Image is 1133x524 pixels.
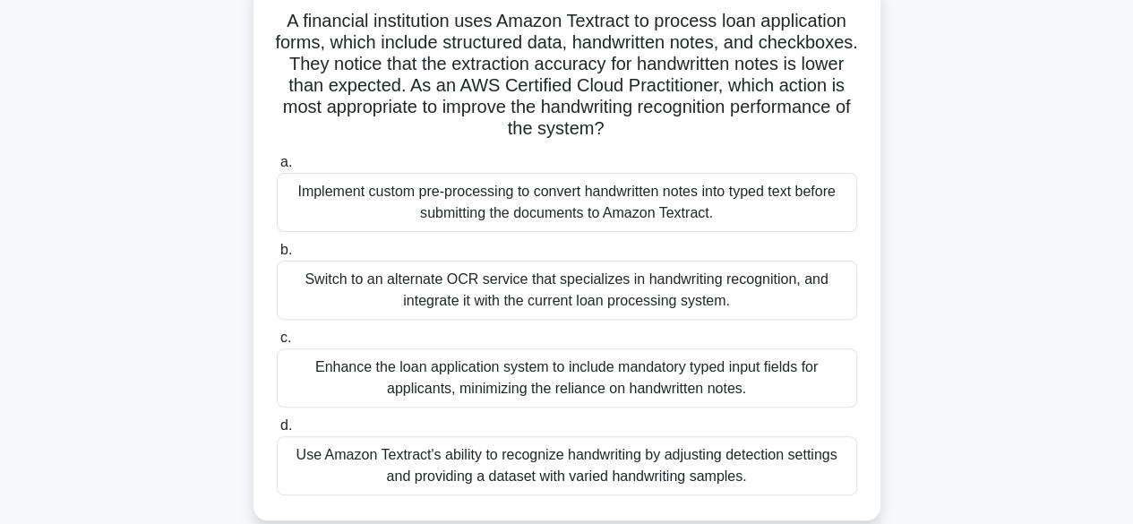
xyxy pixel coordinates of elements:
[277,173,857,232] div: Implement custom pre-processing to convert handwritten notes into typed text before submitting th...
[277,261,857,320] div: Switch to an alternate OCR service that specializes in handwriting recognition, and integrate it ...
[280,242,292,257] span: b.
[277,348,857,408] div: Enhance the loan application system to include mandatory typed input fields for applicants, minim...
[280,417,292,433] span: d.
[277,436,857,495] div: Use Amazon Textract's ability to recognize handwriting by adjusting detection settings and provid...
[280,330,291,345] span: c.
[280,154,292,169] span: a.
[275,10,859,141] h5: A financial institution uses Amazon Textract to process loan application forms, which include str...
